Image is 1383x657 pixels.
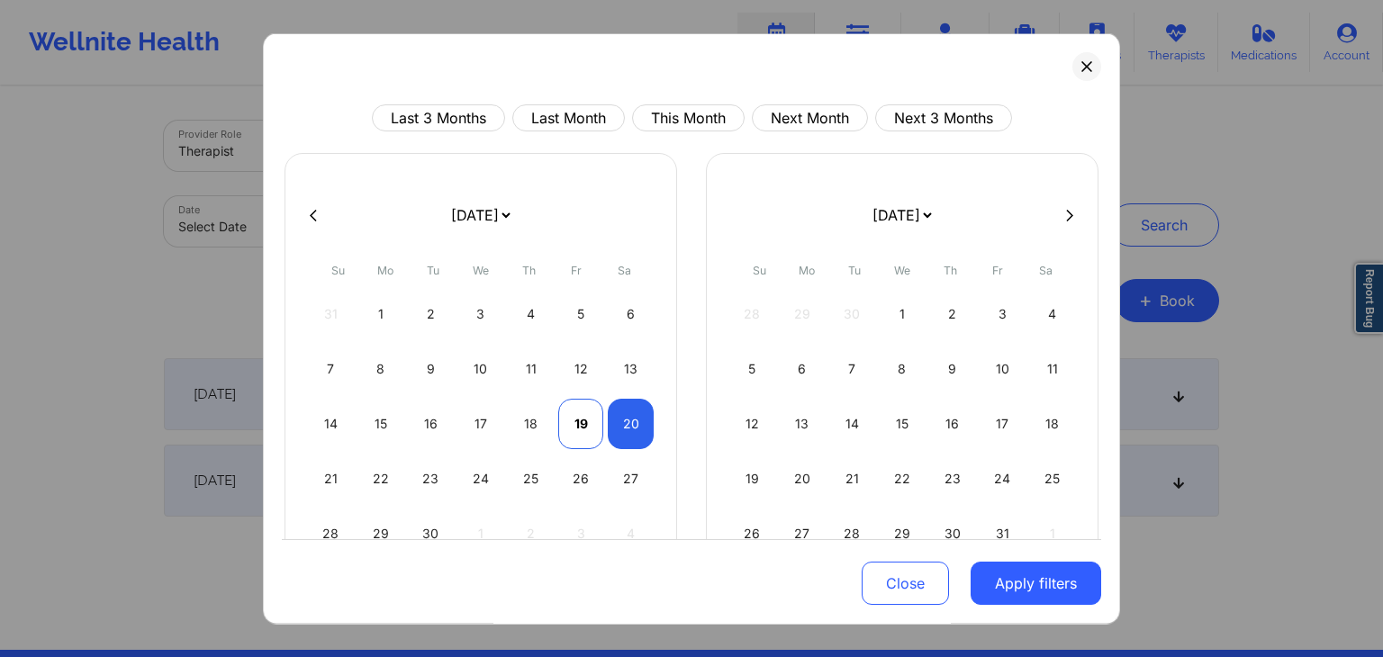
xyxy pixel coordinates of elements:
[729,399,775,449] div: Sun Oct 12 2025
[358,508,404,559] div: Mon Sep 29 2025
[980,508,1026,559] div: Fri Oct 31 2025
[929,454,975,504] div: Thu Oct 23 2025
[862,562,949,606] button: Close
[880,289,926,339] div: Wed Oct 01 2025
[408,344,454,394] div: Tue Sep 09 2025
[829,454,875,504] div: Tue Oct 21 2025
[929,508,975,559] div: Thu Oct 30 2025
[571,264,582,277] abbr: Friday
[508,454,554,504] div: Thu Sep 25 2025
[358,289,404,339] div: Mon Sep 01 2025
[944,264,957,277] abbr: Thursday
[1029,344,1075,394] div: Sat Oct 11 2025
[992,264,1003,277] abbr: Friday
[618,264,631,277] abbr: Saturday
[408,508,454,559] div: Tue Sep 30 2025
[508,289,554,339] div: Thu Sep 04 2025
[780,399,826,449] div: Mon Oct 13 2025
[458,399,504,449] div: Wed Sep 17 2025
[632,104,745,131] button: This Month
[753,264,766,277] abbr: Sunday
[608,454,654,504] div: Sat Sep 27 2025
[458,454,504,504] div: Wed Sep 24 2025
[980,399,1026,449] div: Fri Oct 17 2025
[875,104,1012,131] button: Next 3 Months
[729,344,775,394] div: Sun Oct 05 2025
[608,399,654,449] div: Sat Sep 20 2025
[408,399,454,449] div: Tue Sep 16 2025
[929,399,975,449] div: Thu Oct 16 2025
[558,344,604,394] div: Fri Sep 12 2025
[1029,289,1075,339] div: Sat Oct 04 2025
[829,508,875,559] div: Tue Oct 28 2025
[458,289,504,339] div: Wed Sep 03 2025
[729,508,775,559] div: Sun Oct 26 2025
[358,454,404,504] div: Mon Sep 22 2025
[780,344,826,394] div: Mon Oct 06 2025
[331,264,345,277] abbr: Sunday
[608,289,654,339] div: Sat Sep 06 2025
[427,264,439,277] abbr: Tuesday
[508,344,554,394] div: Thu Sep 11 2025
[377,264,393,277] abbr: Monday
[780,508,826,559] div: Mon Oct 27 2025
[1029,454,1075,504] div: Sat Oct 25 2025
[980,454,1026,504] div: Fri Oct 24 2025
[880,508,926,559] div: Wed Oct 29 2025
[729,454,775,504] div: Sun Oct 19 2025
[829,399,875,449] div: Tue Oct 14 2025
[558,399,604,449] div: Fri Sep 19 2025
[458,344,504,394] div: Wed Sep 10 2025
[880,344,926,394] div: Wed Oct 08 2025
[508,399,554,449] div: Thu Sep 18 2025
[894,264,910,277] abbr: Wednesday
[522,264,536,277] abbr: Thursday
[308,508,354,559] div: Sun Sep 28 2025
[512,104,625,131] button: Last Month
[408,289,454,339] div: Tue Sep 02 2025
[558,454,604,504] div: Fri Sep 26 2025
[799,264,815,277] abbr: Monday
[308,344,354,394] div: Sun Sep 07 2025
[980,344,1026,394] div: Fri Oct 10 2025
[408,454,454,504] div: Tue Sep 23 2025
[358,399,404,449] div: Mon Sep 15 2025
[829,344,875,394] div: Tue Oct 07 2025
[971,562,1101,606] button: Apply filters
[848,264,861,277] abbr: Tuesday
[929,344,975,394] div: Thu Oct 09 2025
[880,454,926,504] div: Wed Oct 22 2025
[372,104,505,131] button: Last 3 Months
[1029,399,1075,449] div: Sat Oct 18 2025
[929,289,975,339] div: Thu Oct 02 2025
[1039,264,1053,277] abbr: Saturday
[608,344,654,394] div: Sat Sep 13 2025
[558,289,604,339] div: Fri Sep 05 2025
[780,454,826,504] div: Mon Oct 20 2025
[752,104,868,131] button: Next Month
[308,454,354,504] div: Sun Sep 21 2025
[308,399,354,449] div: Sun Sep 14 2025
[980,289,1026,339] div: Fri Oct 03 2025
[358,344,404,394] div: Mon Sep 08 2025
[880,399,926,449] div: Wed Oct 15 2025
[473,264,489,277] abbr: Wednesday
